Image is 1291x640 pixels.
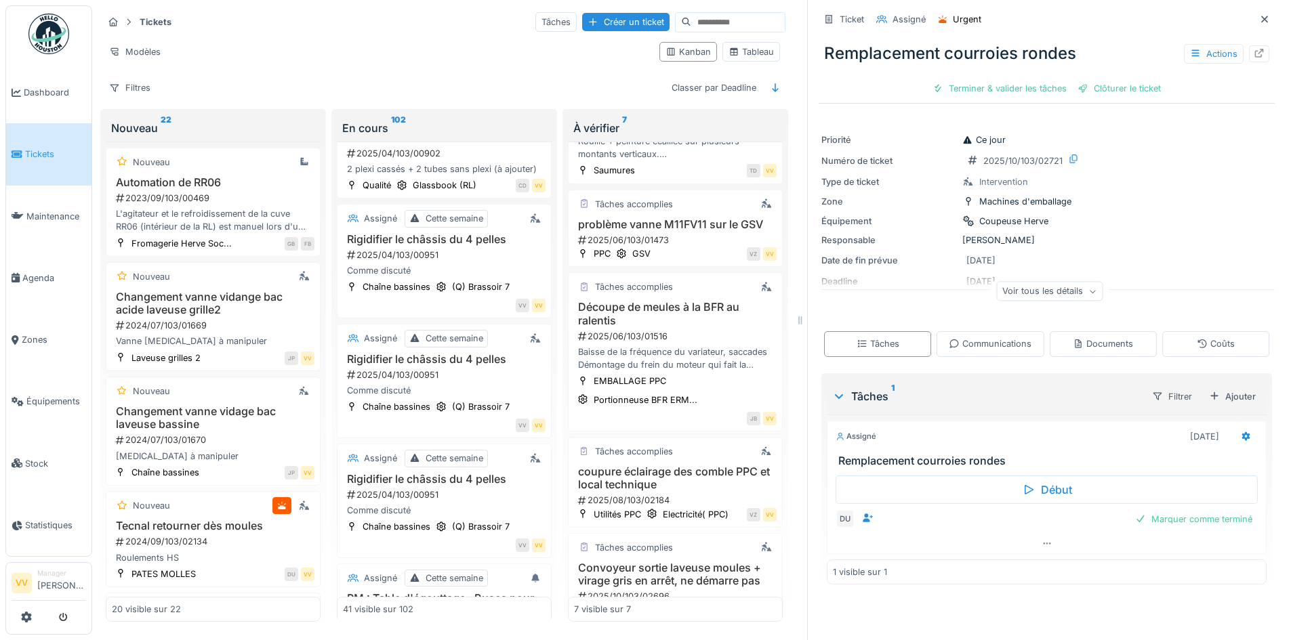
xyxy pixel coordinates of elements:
[821,133,957,146] div: Priorité
[364,452,397,465] div: Assigné
[37,568,86,578] div: Manager
[747,508,760,521] div: VZ
[452,400,510,413] div: (Q) Brassoir 7
[343,603,413,616] div: 41 visible sur 102
[582,13,670,31] div: Créer un ticket
[979,175,1028,188] div: Intervention
[343,353,546,366] h3: Rigidifier le châssis du 4 pelles
[821,154,957,167] div: Numéro de ticket
[6,186,91,247] a: Maintenance
[821,215,957,228] div: Équipement
[763,164,777,177] div: VV
[665,78,762,98] div: Classer par Deadline
[12,568,86,601] a: VV Manager[PERSON_NAME]
[413,179,476,192] div: Glassbook (RL)
[364,332,397,345] div: Assigné
[24,86,86,99] span: Dashboard
[391,120,406,136] sup: 102
[112,176,314,189] h3: Automation de RR06
[594,393,697,406] div: Portionneuse BFR ERM...
[133,270,170,283] div: Nouveau
[594,164,635,177] div: Saumures
[131,466,199,479] div: Chaîne bassines
[516,419,529,432] div: VV
[343,264,546,277] div: Comme discuté
[836,509,855,528] div: DU
[115,192,314,205] div: 2023/09/103/00469
[1073,337,1133,350] div: Documents
[452,520,510,533] div: (Q) Brassoir 7
[346,488,546,501] div: 2025/04/103/00951
[112,450,314,463] div: [MEDICAL_DATA] à manipuler
[25,519,86,532] span: Statistiques
[1184,44,1244,64] div: Actions
[26,210,86,223] span: Maintenance
[821,254,957,267] div: Date de fin prévue
[595,280,673,293] div: Tâches accomplies
[838,454,1261,467] h3: Remplacement courroies rondes
[622,120,627,136] sup: 7
[28,14,69,54] img: Badge_color-CXgf-gQk.svg
[6,433,91,494] a: Stock
[103,78,157,98] div: Filtres
[285,466,298,479] div: JP
[893,13,926,26] div: Assigné
[747,164,760,177] div: TD
[301,237,314,251] div: FB
[103,42,167,62] div: Modèles
[6,123,91,185] a: Tickets
[532,538,546,552] div: VV
[22,272,86,284] span: Agenda
[833,566,887,578] div: 1 visible sur 1
[996,282,1103,301] div: Voir tous les détails
[857,337,899,350] div: Tâches
[134,16,177,28] strong: Tickets
[574,465,777,491] h3: coupure éclairage des comble PPC et local technique
[729,45,774,58] div: Tableau
[112,291,314,316] h3: Changement vanne vidange bac acide laveuse grille2
[594,508,641,521] div: Utilités PPC
[663,508,729,521] div: Electricité( PPC)
[577,234,777,247] div: 2025/06/103/01473
[747,412,760,425] div: JB
[301,351,314,365] div: VV
[342,120,546,136] div: En cours
[821,234,957,247] div: Responsable
[1130,510,1258,528] div: Marquer comme terminé
[1072,79,1166,98] div: Clôturer le ticket
[516,538,529,552] div: VV
[6,494,91,556] a: Statistiques
[426,572,483,584] div: Cette semaine
[821,175,957,188] div: Type de ticket
[364,212,397,225] div: Assigné
[979,195,1071,208] div: Machines d'emballage
[343,163,546,175] div: 2 plexi cassés + 2 tubes sans plexi (à ajouter)
[111,120,315,136] div: Nouveau
[115,433,314,446] div: 2024/07/103/01670
[22,333,86,346] span: Zones
[595,445,673,458] div: Tâches accomplies
[343,592,546,618] h3: PM : Table d'égouttage : Buses pour lavage des chaînes
[532,179,546,192] div: VV
[836,431,876,442] div: Assigné
[37,568,86,597] li: [PERSON_NAME]
[1197,337,1235,350] div: Coûts
[574,218,777,231] h3: problème vanne M11FV11 sur le GSV
[594,375,666,387] div: EMBALLAGE PPC
[131,351,201,364] div: Laveuse grilles 2
[763,508,777,521] div: VV
[112,551,314,564] div: Roulements HS
[927,79,1072,98] div: Terminer & valider les tâches
[26,395,86,408] span: Équipements
[979,215,1048,228] div: Coupeuse Herve
[426,332,483,345] div: Cette semaine
[763,412,777,425] div: VV
[577,590,777,603] div: 2025/10/103/02696
[161,120,171,136] sup: 22
[821,195,957,208] div: Zone
[112,519,314,532] h3: Tecnal retourner dès moules
[574,135,777,161] div: Rouille + peinture écaillée sur plusieurs montants verticaux. voir pour modifier les support en i...
[363,520,430,533] div: Chaîne bassines
[532,419,546,432] div: VV
[343,473,546,486] h3: Rigidifier le châssis du 4 pelles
